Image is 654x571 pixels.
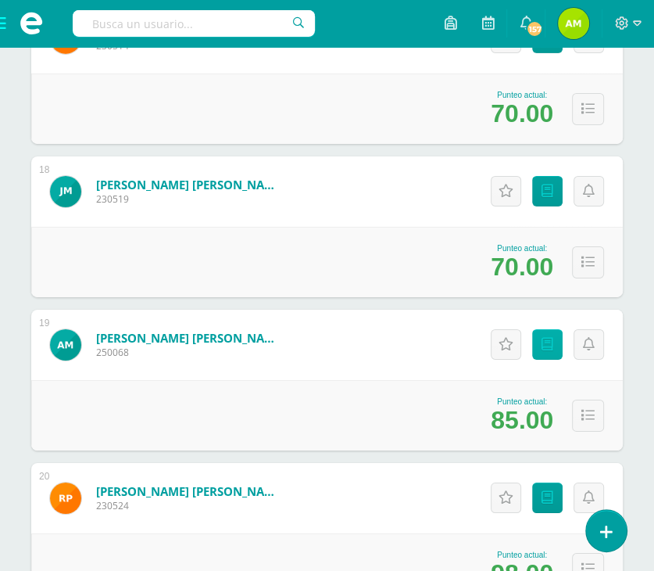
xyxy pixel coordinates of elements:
div: Punteo actual: [491,551,553,559]
div: Punteo actual: [491,244,553,253]
a: [PERSON_NAME] [PERSON_NAME] [96,483,284,499]
img: c16b03d07985ff659e19126626030c12.png [50,176,81,207]
div: 85.00 [491,406,553,435]
a: [PERSON_NAME] [PERSON_NAME] [96,330,284,346]
div: 18 [39,164,49,175]
img: c35361ff39623016591ca1e08b23cd30.png [50,483,81,514]
div: Punteo actual: [491,91,553,99]
span: 230519 [96,192,284,206]
div: Punteo actual: [491,397,553,406]
span: 157 [526,20,543,38]
a: [PERSON_NAME] [PERSON_NAME] [96,177,284,192]
span: 230524 [96,499,284,512]
img: 396168a9feac30329f7dfebe783e234f.png [558,8,589,39]
span: 250068 [96,346,284,359]
img: eb0cc2f0e7696612f0e7126ec834188d.png [50,329,81,361]
div: 70.00 [491,99,553,128]
div: 19 [39,318,49,329]
div: 20 [39,471,49,482]
input: Busca un usuario... [73,10,315,37]
div: 70.00 [491,253,553,282]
